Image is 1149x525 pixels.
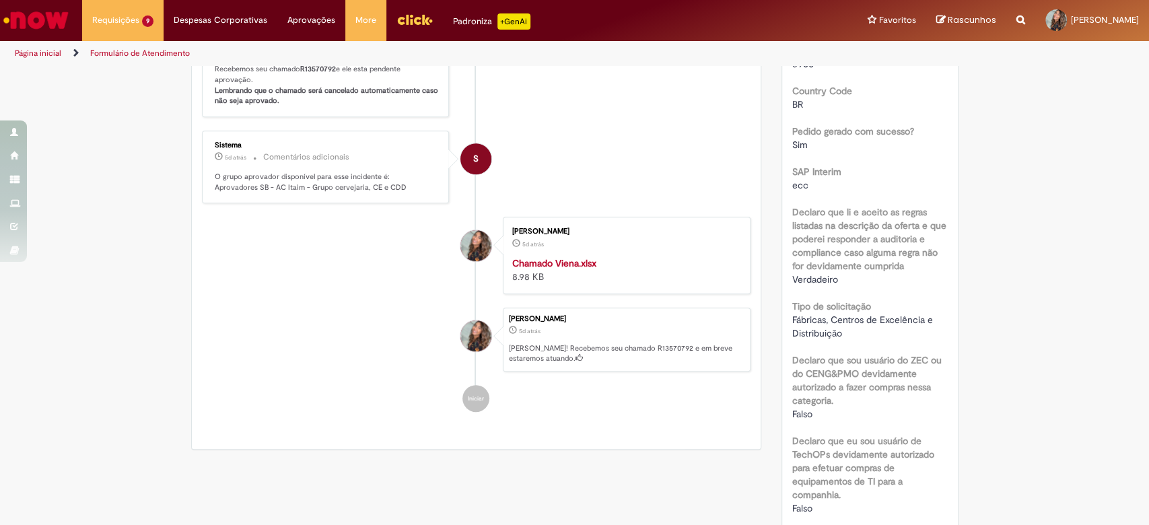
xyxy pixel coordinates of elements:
p: [PERSON_NAME]! Recebemos seu chamado R13570792 e em breve estaremos atuando. [509,343,743,364]
span: Aprovações [287,13,335,27]
time: 26/09/2025 14:17:41 [522,240,544,248]
span: 5d atrás [522,240,544,248]
span: Fábricas, Centros de Excelência e Distribuição [792,314,936,339]
b: Declaro que sou usuário do ZEC ou do CENG&PMO devidamente autorizado a fazer compras nessa catego... [792,354,942,407]
span: Rascunhos [948,13,996,26]
a: Rascunhos [936,14,996,27]
span: Verdadeiro [792,273,838,285]
span: S [473,143,479,175]
span: Requisições [92,13,139,27]
span: BR [792,98,803,110]
b: R13570792 [300,64,336,74]
li: Tatiana Vieira Guimaraes [202,308,751,372]
a: Chamado Viena.xlsx [512,257,596,269]
span: Falso [792,502,812,514]
ul: Trilhas de página [10,41,756,66]
p: O grupo aprovador disponível para esse incidente é: Aprovadores SB - AC Itaim - Grupo cervejaria,... [215,172,439,193]
b: Declaro que li e aceito as regras listadas na descrição da oferta e que poderei responder a audit... [792,206,946,272]
span: 5d atrás [519,327,541,335]
div: Tatiana Vieira Guimaraes [460,320,491,351]
div: Padroniza [453,13,530,30]
b: Pedido gerado com sucesso? [792,125,914,137]
span: 6900 [792,58,814,70]
b: Lembrando que o chamado será cancelado automaticamente caso não seja aprovado. [215,85,440,106]
time: 26/09/2025 14:17:52 [225,153,246,162]
a: Formulário de Atendimento [90,48,190,59]
time: 26/09/2025 14:17:45 [519,327,541,335]
span: ecc [792,179,808,191]
span: 9 [142,15,153,27]
span: More [355,13,376,27]
b: Tipo de solicitação [792,300,871,312]
div: [PERSON_NAME] [509,315,743,323]
b: Declaro que eu sou usuário de TechOPs devidamente autorizado para efetuar compras de equipamentos... [792,435,934,501]
b: SAP Interim [792,166,841,178]
span: Despesas Corporativas [174,13,267,27]
div: System [460,143,491,174]
span: 5d atrás [225,153,246,162]
img: ServiceNow [1,7,71,34]
p: Olá! Recebemos seu chamado e ele esta pendente aprovação. [215,53,439,106]
span: Favoritos [879,13,916,27]
div: 8.98 KB [512,256,736,283]
span: Sim [792,139,808,151]
div: Sistema [215,141,439,149]
img: click_logo_yellow_360x200.png [396,9,433,30]
div: [PERSON_NAME] [512,228,736,236]
p: +GenAi [497,13,530,30]
a: Página inicial [15,48,61,59]
div: Tatiana Vieira Guimaraes [460,230,491,261]
small: Comentários adicionais [263,151,349,163]
span: Falso [792,408,812,420]
span: [PERSON_NAME] [1071,14,1139,26]
b: Country Code [792,85,852,97]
